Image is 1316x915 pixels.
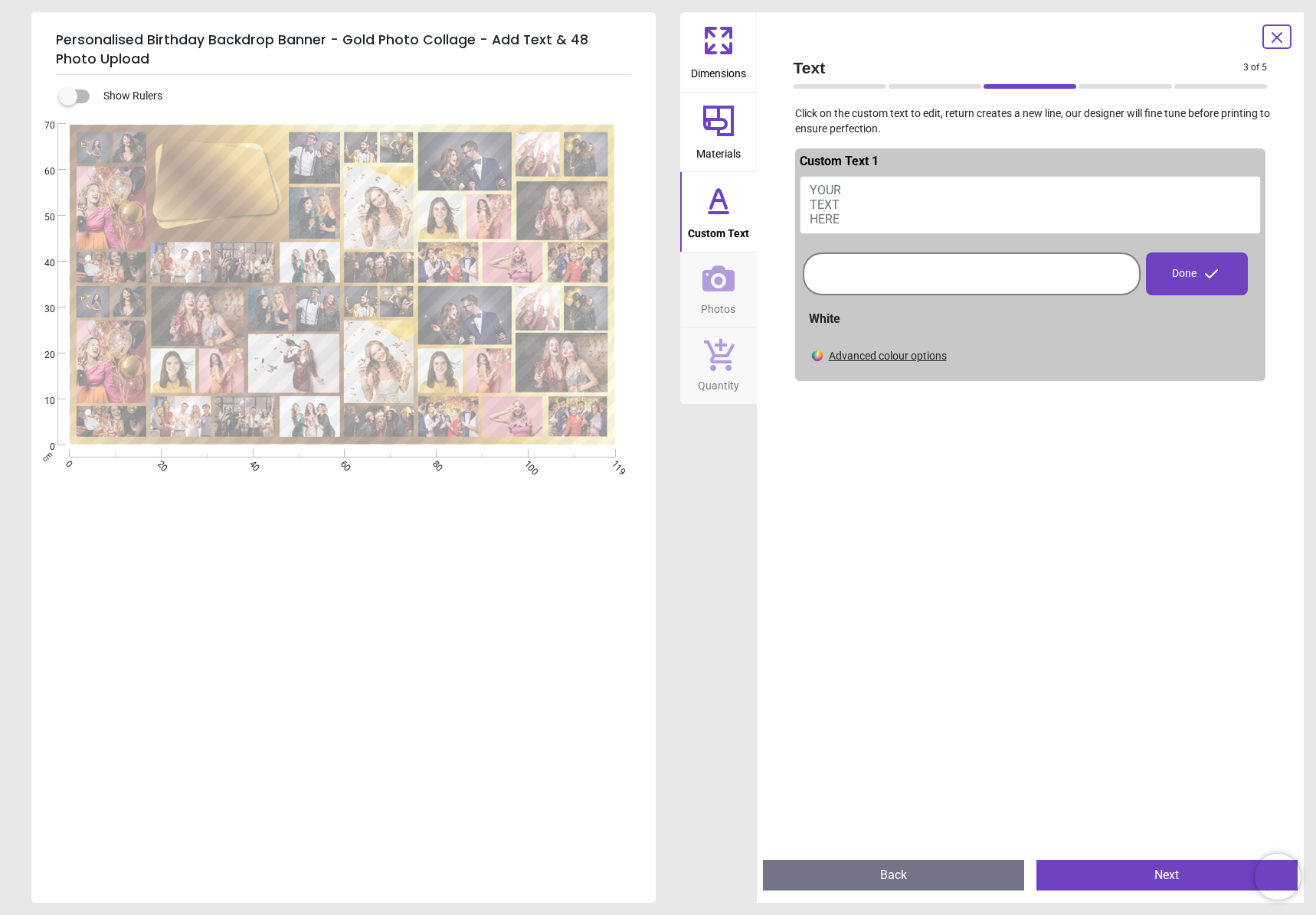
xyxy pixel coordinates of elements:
[680,93,757,172] button: Materials
[26,211,55,224] span: 50
[26,441,55,454] span: 0
[696,139,741,162] span: Materials
[680,327,757,404] button: Quantity
[800,154,879,168] span: Custom Text 1
[1036,860,1298,891] button: Next
[763,860,1024,891] button: Back
[26,119,55,132] span: 70
[781,106,1280,136] p: Click on the custom text to edit, return creates a new line, our designer will fine tune before p...
[1255,854,1301,900] iframe: Brevo live chat
[688,219,749,242] span: Custom Text
[26,395,55,408] span: 10
[829,349,947,364] div: Advanced colour options
[26,349,55,362] span: 20
[810,349,824,363] img: Color wheel
[56,24,631,75] h5: Personalised Birthday Backdrop Banner - Gold Photo Collage - Add Text & 48 Photo Upload
[26,303,55,316] span: 30
[794,57,1244,79] span: Text
[800,176,1262,234] button: YOUR TEXT HERE
[26,165,55,178] span: 60
[809,311,1262,327] div: White
[701,295,735,317] span: Photos
[680,252,757,327] button: Photos
[810,183,841,226] span: YOUR TEXT HERE
[698,371,739,394] span: Quantity
[680,172,757,252] button: Custom Text
[691,59,746,82] span: Dimensions
[26,257,55,270] span: 40
[1243,61,1267,74] span: 3 of 5
[680,12,757,92] button: Dimensions
[68,87,656,106] div: Show Rulers
[1146,252,1247,295] div: Done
